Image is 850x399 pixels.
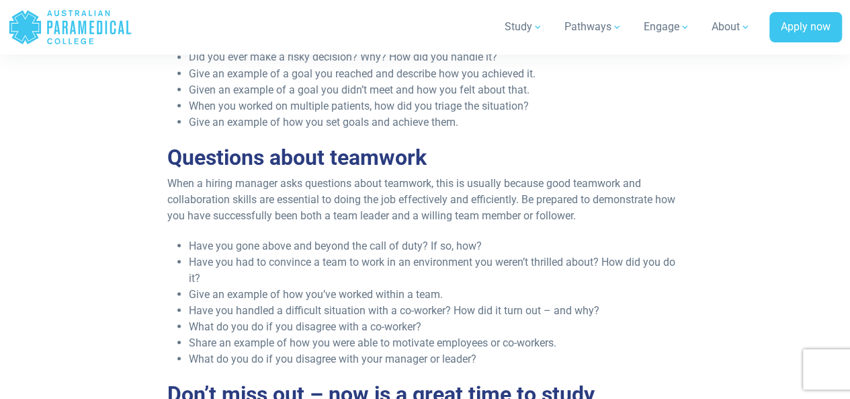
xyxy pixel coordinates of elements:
a: Pathways [556,8,630,46]
li: Given an example of a goal you didn’t meet and how you felt about that. [189,81,683,98]
a: About [704,8,759,46]
li: When you worked on multiple patients, how did you triage the situation? [189,98,683,114]
h2: Questions about teamwork [167,144,683,170]
li: What do you do if you disagree with a co-worker? [189,318,683,334]
li: What do you do if you disagree with your manager or leader? [189,351,683,367]
a: Apply now [769,12,842,43]
p: When a hiring manager asks questions about teamwork, this is usually because good teamwork and co... [167,175,683,223]
li: Share an example of how you were able to motivate employees or co-workers. [189,334,683,351]
li: Give an example of how you set goals and achieve them. [189,114,683,130]
li: Give an example of a goal you reached and describe how you achieved it. [189,65,683,81]
a: Engage [636,8,698,46]
li: Have you gone above and beyond the call of duty? If so, how? [189,238,683,254]
a: Australian Paramedical College [8,5,132,49]
a: Study [497,8,551,46]
li: Have you handled a difficult situation with a co-worker? How did it turn out – and why? [189,302,683,318]
li: Give an example of how you’ve worked within a team. [189,286,683,302]
li: Have you had to convince a team to work in an environment you weren’t thrilled about? How did you... [189,254,683,286]
li: Did you ever make a risky decision? Why? How did you handle it? [189,49,683,65]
